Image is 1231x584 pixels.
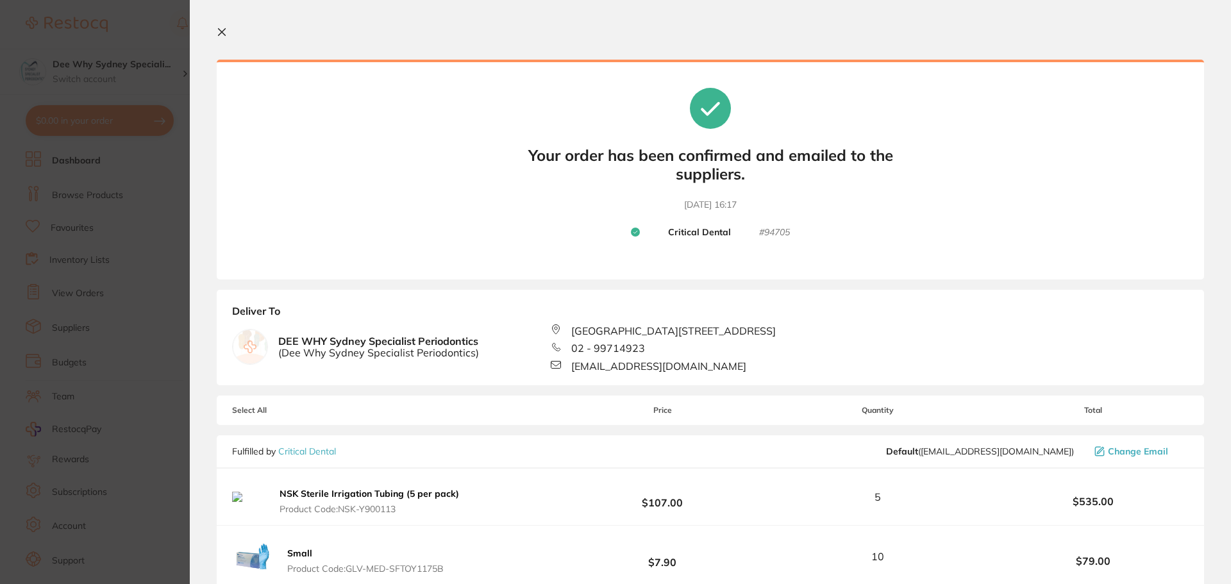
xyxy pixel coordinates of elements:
[886,446,1074,456] span: info@criticaldental.com.au
[232,536,273,577] img: Y2Eyam5raA
[571,325,776,337] span: [GEOGRAPHIC_DATA][STREET_ADDRESS]
[232,446,336,456] p: Fulfilled by
[278,335,479,359] b: DEE WHY Sydney Specialist Periodontics
[1108,446,1168,456] span: Change Email
[283,547,448,574] button: Small Product Code:GLV-MED-SFTOY1175B
[758,406,998,415] span: Quantity
[886,446,918,457] b: Default
[287,563,444,574] span: Product Code: GLV-MED-SFTOY1175B
[567,545,758,569] b: $7.90
[280,488,459,499] b: NSK Sterile Irrigation Tubing (5 per pack)
[668,227,731,238] b: Critical Dental
[998,496,1189,507] b: $535.00
[871,551,884,562] span: 10
[232,305,1189,324] b: Deliver To
[998,555,1189,567] b: $79.00
[232,492,265,502] img: YzM4anU0Ng
[518,146,903,183] b: Your order has been confirmed and emailed to the suppliers.
[571,360,746,372] span: [EMAIL_ADDRESS][DOMAIN_NAME]
[276,488,471,515] button: NSK Sterile Irrigation Tubing (5 per pack) Product Code:NSK-Y900113
[232,406,360,415] span: Select All
[278,446,336,457] a: Critical Dental
[287,547,312,559] b: Small
[759,227,790,238] small: # 94705
[571,342,645,354] span: 02 - 99714923
[567,485,758,509] b: $107.00
[875,491,881,503] span: 5
[567,406,758,415] span: Price
[1091,446,1189,457] button: Change Email
[998,406,1189,415] span: Total
[280,504,467,514] span: Product Code: NSK-Y900113
[278,347,479,358] span: ( Dee Why Sydney Specialist Periodontics )
[233,330,267,364] img: empty.jpg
